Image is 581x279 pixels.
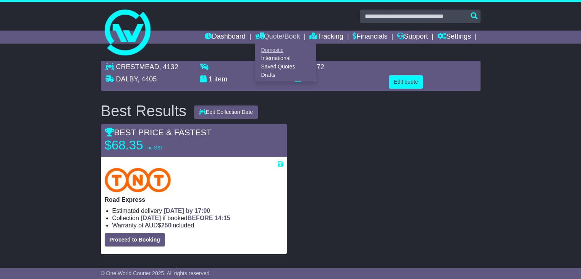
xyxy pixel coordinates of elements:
[112,207,283,214] li: Estimated delivery
[397,31,428,44] a: Support
[105,233,165,247] button: Proceed to Booking
[209,75,212,83] span: 1
[116,75,138,83] span: DALBY
[105,196,283,203] p: Road Express
[97,102,191,119] div: Best Results
[389,75,423,89] button: Edit quote
[255,54,316,63] a: International
[141,215,230,221] span: if booked
[138,75,157,83] span: , 4405
[353,31,387,44] a: Financials
[194,105,258,119] button: Edit Collection Date
[303,75,317,83] span: 95.3
[188,215,213,221] span: BEFORE
[255,63,316,71] a: Saved Quotes
[164,208,210,214] span: [DATE] by 17:00
[112,214,283,222] li: Collection
[255,46,316,54] a: Domestic
[309,31,343,44] a: Tracking
[105,128,212,137] span: BEST PRICE & FASTEST
[105,168,171,192] img: TNT Domestic: Road Express
[255,31,300,44] a: Quote/Book
[161,222,172,229] span: 250
[101,270,211,276] span: © One World Courier 2025. All rights reserved.
[105,138,200,153] p: $68.35
[214,75,227,83] span: item
[141,215,161,221] span: [DATE]
[205,31,246,44] a: Dashboard
[215,215,230,221] span: 14:15
[116,63,159,71] span: CRESTMEAD
[437,31,471,44] a: Settings
[112,222,283,229] li: Warranty of AUD included.
[158,222,172,229] span: $
[255,71,316,79] a: Drafts
[255,44,316,81] div: Quote/Book
[159,63,178,71] span: , 4132
[147,145,163,151] span: inc GST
